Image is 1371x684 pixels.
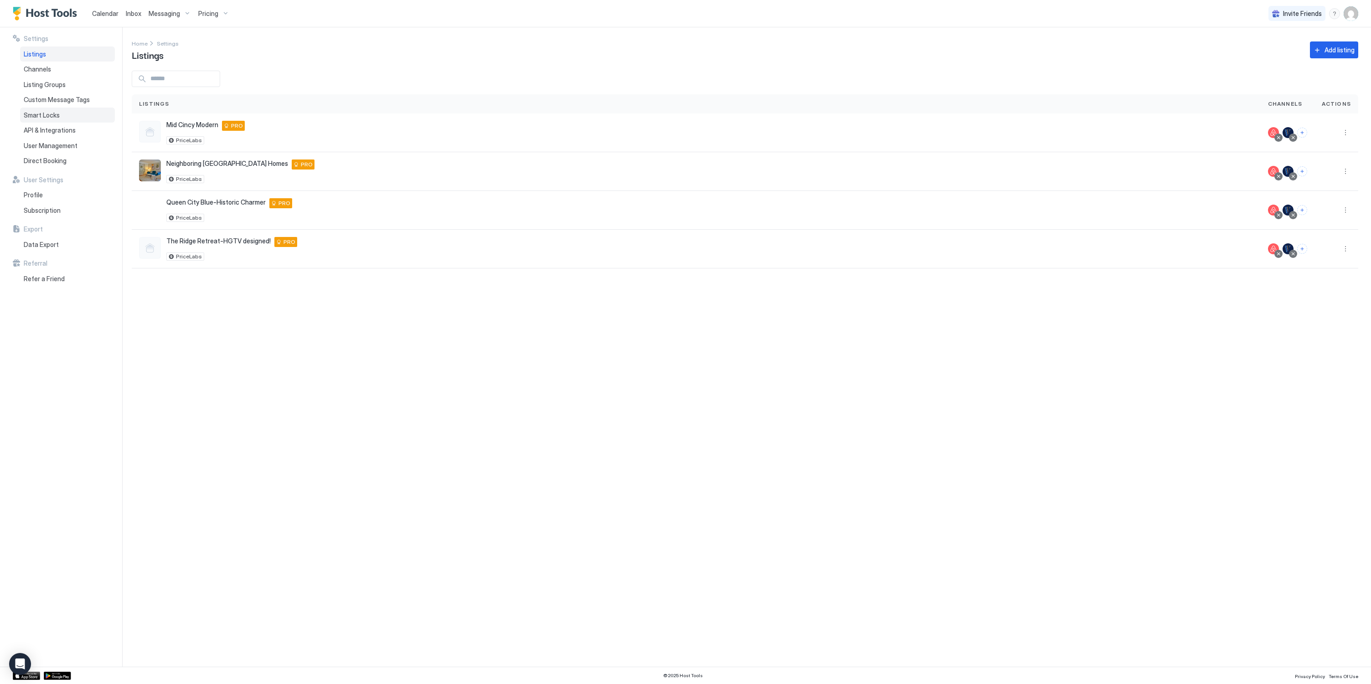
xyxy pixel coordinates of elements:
a: Direct Booking [20,153,115,169]
span: © 2025 Host Tools [663,673,703,679]
span: Mid Cincy Modern [166,121,218,129]
span: Smart Locks [24,111,60,119]
span: Home [132,40,148,47]
span: Neighboring [GEOGRAPHIC_DATA] Homes [166,159,288,168]
a: Privacy Policy [1295,671,1325,680]
div: menu [1329,8,1340,19]
div: menu [1340,127,1351,138]
input: Input Field [147,71,220,87]
span: Data Export [24,241,59,249]
span: Actions [1322,100,1351,108]
span: Channels [1268,100,1303,108]
span: PRO [283,238,295,246]
span: Inbox [126,10,141,17]
div: listing image [139,159,161,181]
span: Custom Message Tags [24,96,90,104]
div: menu [1340,166,1351,177]
div: Breadcrumb [132,38,148,48]
a: Subscription [20,203,115,218]
button: More options [1340,205,1351,216]
span: Pricing [198,10,218,18]
span: Queen City Blue-Historic Charmer [166,198,266,206]
a: Calendar [92,9,119,18]
button: Add listing [1310,41,1358,58]
span: API & Integrations [24,126,76,134]
span: Refer a Friend [24,275,65,283]
button: More options [1340,166,1351,177]
a: API & Integrations [20,123,115,138]
a: Custom Message Tags [20,92,115,108]
a: Profile [20,187,115,203]
span: Listings [24,50,46,58]
span: Listings [139,100,170,108]
button: Connect channels [1297,244,1307,254]
a: App Store [13,672,40,680]
a: Settings [157,38,179,48]
span: Referral [24,259,47,267]
button: Connect channels [1297,166,1307,176]
a: Home [132,38,148,48]
span: Listing Groups [24,81,66,89]
a: Host Tools Logo [13,7,81,21]
button: Connect channels [1297,128,1307,138]
button: More options [1340,127,1351,138]
button: Connect channels [1297,205,1307,215]
a: Smart Locks [20,108,115,123]
a: Inbox [126,9,141,18]
span: Channels [24,65,51,73]
span: Subscription [24,206,61,215]
span: Invite Friends [1283,10,1322,18]
a: Channels [20,62,115,77]
span: Export [24,225,43,233]
a: Google Play Store [44,672,71,680]
span: Profile [24,191,43,199]
div: User profile [1344,6,1358,21]
span: PRO [301,160,313,169]
a: Data Export [20,237,115,252]
span: Settings [24,35,48,43]
a: Terms Of Use [1329,671,1358,680]
span: Calendar [92,10,119,17]
div: Open Intercom Messenger [9,653,31,675]
span: PRO [278,199,290,207]
span: PRO [231,122,243,130]
div: listing image [139,198,161,220]
span: Direct Booking [24,157,67,165]
span: User Management [24,142,77,150]
span: User Settings [24,176,63,184]
div: menu [1340,205,1351,216]
span: Listings [132,48,164,62]
a: Listing Groups [20,77,115,93]
span: The Ridge Retreat-HGTV designed! [166,237,271,245]
span: Privacy Policy [1295,674,1325,679]
div: menu [1340,243,1351,254]
div: Breadcrumb [157,38,179,48]
a: Listings [20,46,115,62]
a: User Management [20,138,115,154]
div: Add listing [1325,45,1355,55]
span: Settings [157,40,179,47]
span: Terms Of Use [1329,674,1358,679]
a: Refer a Friend [20,271,115,287]
button: More options [1340,243,1351,254]
span: Messaging [149,10,180,18]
